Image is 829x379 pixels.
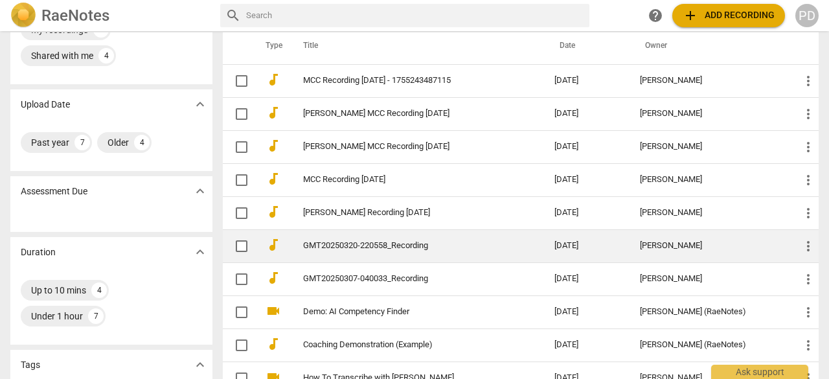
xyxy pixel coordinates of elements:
[74,135,90,150] div: 7
[795,4,819,27] button: PD
[640,175,780,185] div: [PERSON_NAME]
[640,76,780,86] div: [PERSON_NAME]
[683,8,698,23] span: add
[192,97,208,112] span: expand_more
[266,72,281,87] span: audiotrack
[31,284,86,297] div: Up to 10 mins
[544,130,630,163] td: [DATE]
[255,28,288,64] th: Type
[192,357,208,373] span: expand_more
[630,28,790,64] th: Owner
[640,307,780,317] div: [PERSON_NAME] (RaeNotes)
[303,340,508,350] a: Coaching Demonstration (Example)
[10,3,210,29] a: LogoRaeNotes
[88,308,104,324] div: 7
[303,142,508,152] a: [PERSON_NAME] MCC Recording [DATE]
[303,241,508,251] a: GMT20250320-220558_Recording
[711,365,808,379] div: Ask support
[266,138,281,154] span: audiotrack
[21,185,87,198] p: Assessment Due
[544,196,630,229] td: [DATE]
[801,238,816,254] span: more_vert
[303,307,508,317] a: Demo: AI Competency Finder
[21,358,40,372] p: Tags
[801,73,816,89] span: more_vert
[266,237,281,253] span: audiotrack
[640,109,780,119] div: [PERSON_NAME]
[21,98,70,111] p: Upload Date
[544,295,630,328] td: [DATE]
[108,136,129,149] div: Older
[31,136,69,149] div: Past year
[544,28,630,64] th: Date
[801,139,816,155] span: more_vert
[266,105,281,121] span: audiotrack
[134,135,150,150] div: 4
[266,336,281,352] span: audiotrack
[544,97,630,130] td: [DATE]
[544,229,630,262] td: [DATE]
[190,95,210,114] button: Show more
[21,246,56,259] p: Duration
[303,76,508,86] a: MCC Recording [DATE] - 1755243487115
[190,181,210,201] button: Show more
[801,271,816,287] span: more_vert
[246,5,584,26] input: Search
[683,8,775,23] span: Add recording
[31,310,83,323] div: Under 1 hour
[303,175,508,185] a: MCC Recording [DATE]
[644,4,667,27] a: Help
[640,274,780,284] div: [PERSON_NAME]
[288,28,544,64] th: Title
[801,304,816,320] span: more_vert
[225,8,241,23] span: search
[544,163,630,196] td: [DATE]
[98,48,114,63] div: 4
[10,3,36,29] img: Logo
[190,355,210,374] button: Show more
[31,49,93,62] div: Shared with me
[192,183,208,199] span: expand_more
[648,8,663,23] span: help
[640,208,780,218] div: [PERSON_NAME]
[91,282,107,298] div: 4
[640,142,780,152] div: [PERSON_NAME]
[544,262,630,295] td: [DATE]
[266,171,281,187] span: audiotrack
[801,172,816,188] span: more_vert
[801,338,816,353] span: more_vert
[41,6,109,25] h2: RaeNotes
[303,208,508,218] a: [PERSON_NAME] Recording [DATE]
[640,241,780,251] div: [PERSON_NAME]
[266,204,281,220] span: audiotrack
[672,4,785,27] button: Upload
[192,244,208,260] span: expand_more
[544,64,630,97] td: [DATE]
[544,328,630,362] td: [DATE]
[801,205,816,221] span: more_vert
[266,303,281,319] span: videocam
[190,242,210,262] button: Show more
[640,340,780,350] div: [PERSON_NAME] (RaeNotes)
[303,109,508,119] a: [PERSON_NAME] MCC Recording [DATE]
[303,274,508,284] a: GMT20250307-040033_Recording
[801,106,816,122] span: more_vert
[266,270,281,286] span: audiotrack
